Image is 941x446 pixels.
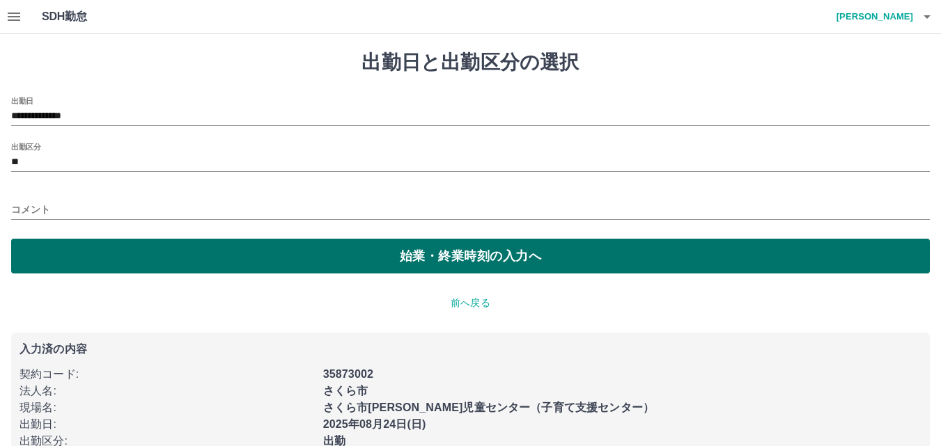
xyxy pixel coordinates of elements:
[20,399,315,416] p: 現場名 :
[11,296,930,310] p: 前へ戻る
[20,366,315,383] p: 契約コード :
[11,51,930,74] h1: 出勤日と出勤区分の選択
[323,418,426,430] b: 2025年08月24日(日)
[11,239,930,273] button: 始業・終業時刻の入力へ
[20,344,921,355] p: 入力済の内容
[11,141,40,152] label: 出勤区分
[323,385,368,397] b: さくら市
[20,383,315,399] p: 法人名 :
[20,416,315,433] p: 出勤日 :
[323,368,373,380] b: 35873002
[323,401,654,413] b: さくら市[PERSON_NAME]児童センター（子育て支援センター）
[11,95,33,106] label: 出勤日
